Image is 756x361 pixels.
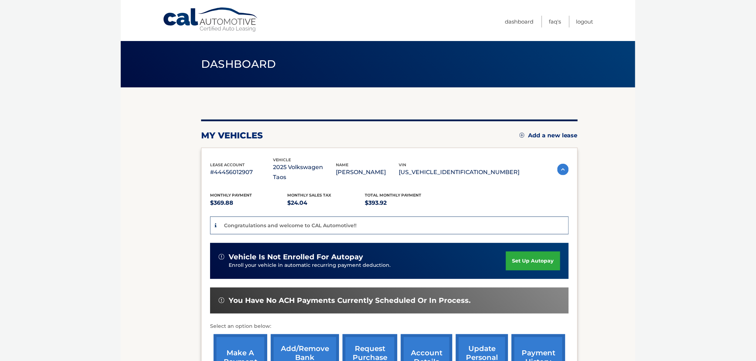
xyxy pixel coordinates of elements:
[201,57,276,71] span: Dashboard
[219,254,224,260] img: alert-white.svg
[549,16,561,27] a: FAQ's
[576,16,593,27] a: Logout
[399,167,519,177] p: [US_VEHICLE_IDENTIFICATION_NUMBER]
[210,193,252,198] span: Monthly Payment
[519,132,578,139] a: Add a new lease
[365,198,442,208] p: $393.92
[365,193,421,198] span: Total Monthly Payment
[557,164,569,175] img: accordion-active.svg
[288,193,332,198] span: Monthly sales Tax
[201,130,263,141] h2: my vehicles
[336,167,399,177] p: [PERSON_NAME]
[229,253,363,261] span: vehicle is not enrolled for autopay
[506,251,560,270] a: set up autopay
[505,16,533,27] a: Dashboard
[229,296,471,305] span: You have no ACH payments currently scheduled or in process.
[288,198,365,208] p: $24.04
[336,162,348,167] span: name
[210,167,273,177] p: #44456012907
[210,198,288,208] p: $369.88
[519,133,524,138] img: add.svg
[273,157,291,162] span: vehicle
[219,298,224,303] img: alert-white.svg
[273,162,336,182] p: 2025 Volkswagen Taos
[224,222,357,229] p: Congratulations and welcome to CAL Automotive!!
[210,322,569,331] p: Select an option below:
[163,7,259,32] a: Cal Automotive
[210,162,245,167] span: lease account
[399,162,406,167] span: vin
[229,261,506,269] p: Enroll your vehicle in automatic recurring payment deduction.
